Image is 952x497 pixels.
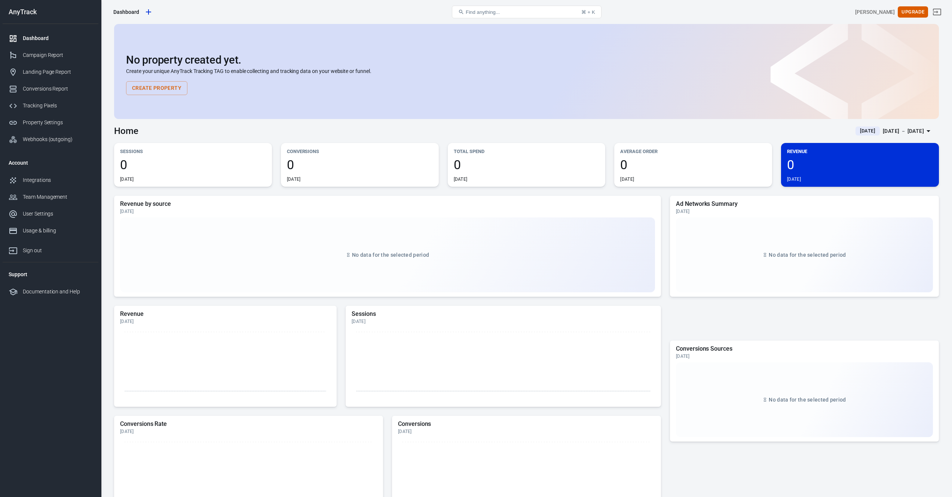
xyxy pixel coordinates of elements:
div: AnyTrack [3,9,98,15]
h5: Sessions [352,310,655,318]
h5: Conversions [398,420,655,428]
span: No data for the selected period [769,397,846,403]
h5: Conversions Sources [676,345,933,353]
span: 0 [454,158,600,171]
div: Webhooks (outgoing) [23,135,92,143]
div: User Settings [23,210,92,218]
div: Team Management [23,193,92,201]
button: Upgrade [898,6,928,18]
a: Campaign Report [3,47,98,64]
span: 0 [787,158,933,171]
button: Create Property [126,81,187,95]
div: [DATE] [398,429,655,435]
h5: Conversions Rate [120,420,377,428]
p: Revenue [787,147,933,155]
a: Team Management [3,189,98,205]
h2: No property created yet. [126,54,927,66]
div: [DATE] [120,318,331,324]
div: [DATE] [352,318,655,324]
p: Average Order [620,147,766,155]
li: Account [3,154,98,172]
a: Conversions Report [3,80,98,97]
div: [DATE] [120,208,655,214]
p: Total Spend [454,147,600,155]
div: Dashboard [23,34,92,42]
li: Support [3,265,98,283]
div: [DATE] － [DATE] [883,126,924,136]
a: Tracking Pixels [3,97,98,114]
div: [DATE] [787,176,801,182]
span: 0 [287,158,433,171]
a: Webhooks (outgoing) [3,131,98,148]
p: Create your unique AnyTrack Tracking TAG to enable collecting and tracking data on your website o... [126,67,927,75]
h5: Ad Networks Summary [676,200,933,208]
div: Campaign Report [23,51,92,59]
div: [DATE] [120,429,377,435]
h3: Home [114,126,138,136]
span: [DATE] [857,127,878,135]
button: [DATE][DATE] － [DATE] [850,125,939,137]
span: No data for the selected period [769,252,846,258]
a: User Settings [3,205,98,222]
div: Property Settings [23,119,92,126]
span: No data for the selected period [352,252,429,258]
div: Account id: ng8gvdQU [855,8,895,16]
a: Create new property [142,6,155,18]
span: Find anything... [466,9,500,15]
div: Conversions Report [23,85,92,93]
a: Usage & billing [3,222,98,239]
a: Integrations [3,172,98,189]
div: Usage & billing [23,227,92,235]
a: Dashboard [3,30,98,47]
span: 0 [120,158,266,171]
p: Sessions [120,147,266,155]
a: Property Settings [3,114,98,131]
div: [DATE] [676,208,933,214]
h5: Revenue by source [120,200,655,208]
div: Dashboard [113,8,139,16]
a: Landing Page Report [3,64,98,80]
div: Sign out [23,247,92,254]
div: ⌘ + K [581,9,595,15]
h5: Revenue [120,310,331,318]
div: Tracking Pixels [23,102,92,110]
div: Landing Page Report [23,68,92,76]
p: Conversions [287,147,433,155]
a: Sign out [928,3,946,21]
div: [DATE] [676,353,933,359]
span: 0 [620,158,766,171]
button: Find anything...⌘ + K [452,6,601,18]
a: Sign out [3,239,98,259]
div: Integrations [23,176,92,184]
div: Documentation and Help [23,288,92,296]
